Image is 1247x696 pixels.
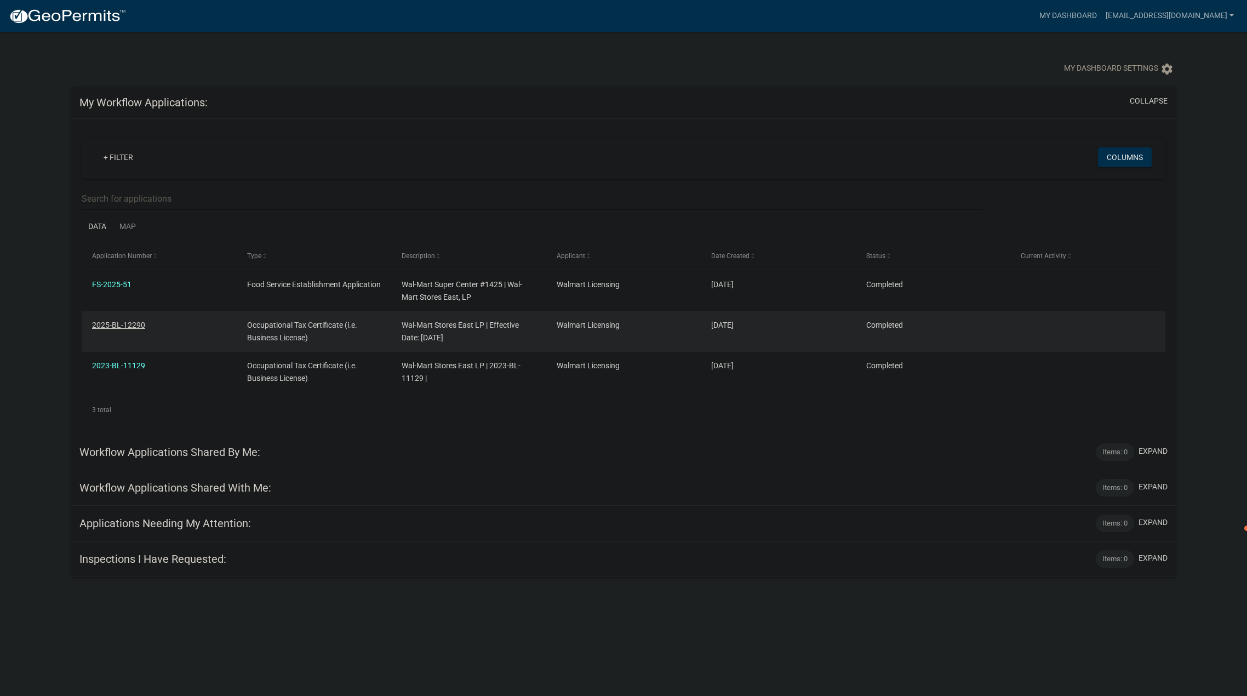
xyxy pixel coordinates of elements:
span: Wal-Mart Stores East LP | 2023-BL-11129 | [402,361,520,383]
span: Wal-Mart Stores East LP | Effective Date: 01/01/2025 [402,321,519,342]
span: Completed [866,321,903,329]
h5: Applications Needing My Attention: [79,517,251,530]
span: Type [247,252,261,260]
h5: Workflow Applications Shared With Me: [79,481,271,494]
div: Items: 0 [1096,515,1134,532]
button: Columns [1098,147,1152,167]
button: My Dashboard Settingssettings [1055,58,1182,79]
a: [EMAIL_ADDRESS][DOMAIN_NAME] [1101,5,1238,26]
h5: My Workflow Applications: [79,96,208,109]
a: Map [113,210,142,243]
datatable-header-cell: Date Created [701,243,856,269]
span: Wal-Mart Super Center #1425 | Wal-Mart Stores East, LP [402,280,522,301]
span: Status [866,252,885,260]
a: My Dashboard [1035,5,1101,26]
button: expand [1139,481,1168,493]
span: Description [402,252,435,260]
span: My Dashboard Settings [1064,62,1158,76]
span: Food Service Establishment Application [247,280,381,289]
a: Data [82,210,113,243]
div: Items: 0 [1096,479,1134,497]
datatable-header-cell: Description [391,243,546,269]
span: 12/11/2024 [711,280,734,289]
div: 3 total [82,396,1165,424]
h5: Inspections I Have Requested: [79,552,226,566]
span: Occupational Tax Certificate (i.e. Business License) [247,361,357,383]
a: 2023-BL-11129 [92,361,145,370]
span: Date Created [711,252,750,260]
a: + Filter [95,147,142,167]
input: Search for applications [82,187,982,210]
i: settings [1160,62,1174,76]
span: Completed [866,361,903,370]
button: collapse [1130,95,1168,107]
div: Items: 0 [1096,443,1134,461]
button: expand [1139,446,1168,457]
datatable-header-cell: Current Activity [1010,243,1165,269]
h5: Workflow Applications Shared By Me: [79,446,260,459]
datatable-header-cell: Application Number [82,243,237,269]
span: Completed [866,280,903,289]
button: expand [1139,552,1168,564]
span: Walmart Licensing [557,321,620,329]
datatable-header-cell: Applicant [546,243,701,269]
span: 12/26/2023 [711,361,734,370]
span: Walmart Licensing [557,280,620,289]
span: 10/29/2024 [711,321,734,329]
span: Occupational Tax Certificate (i.e. Business License) [247,321,357,342]
a: 2025-BL-12290 [92,321,145,329]
a: FS-2025-51 [92,280,131,289]
div: collapse [71,119,1176,435]
datatable-header-cell: Status [856,243,1011,269]
button: expand [1139,517,1168,528]
datatable-header-cell: Type [236,243,391,269]
span: Current Activity [1021,252,1066,260]
div: Items: 0 [1096,550,1134,568]
span: Application Number [92,252,152,260]
span: Walmart Licensing [557,361,620,370]
span: Applicant [557,252,585,260]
